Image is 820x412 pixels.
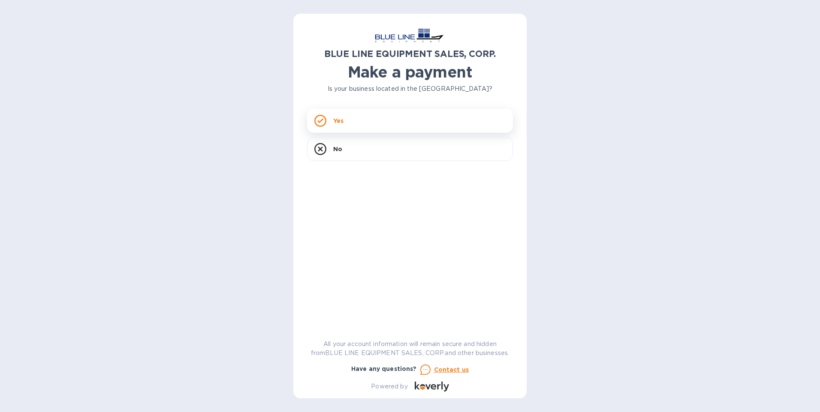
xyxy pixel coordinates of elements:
[307,84,513,93] p: Is your business located in the [GEOGRAPHIC_DATA]?
[324,48,496,59] b: BLUE LINE EQUIPMENT SALES, CORP.
[307,340,513,358] p: All your account information will remain secure and hidden from BLUE LINE EQUIPMENT SALES, CORP. ...
[333,116,344,125] p: Yes
[351,365,417,372] b: Have any questions?
[333,145,342,153] p: No
[434,366,469,373] u: Contact us
[371,382,407,391] p: Powered by
[307,63,513,81] h1: Make a payment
